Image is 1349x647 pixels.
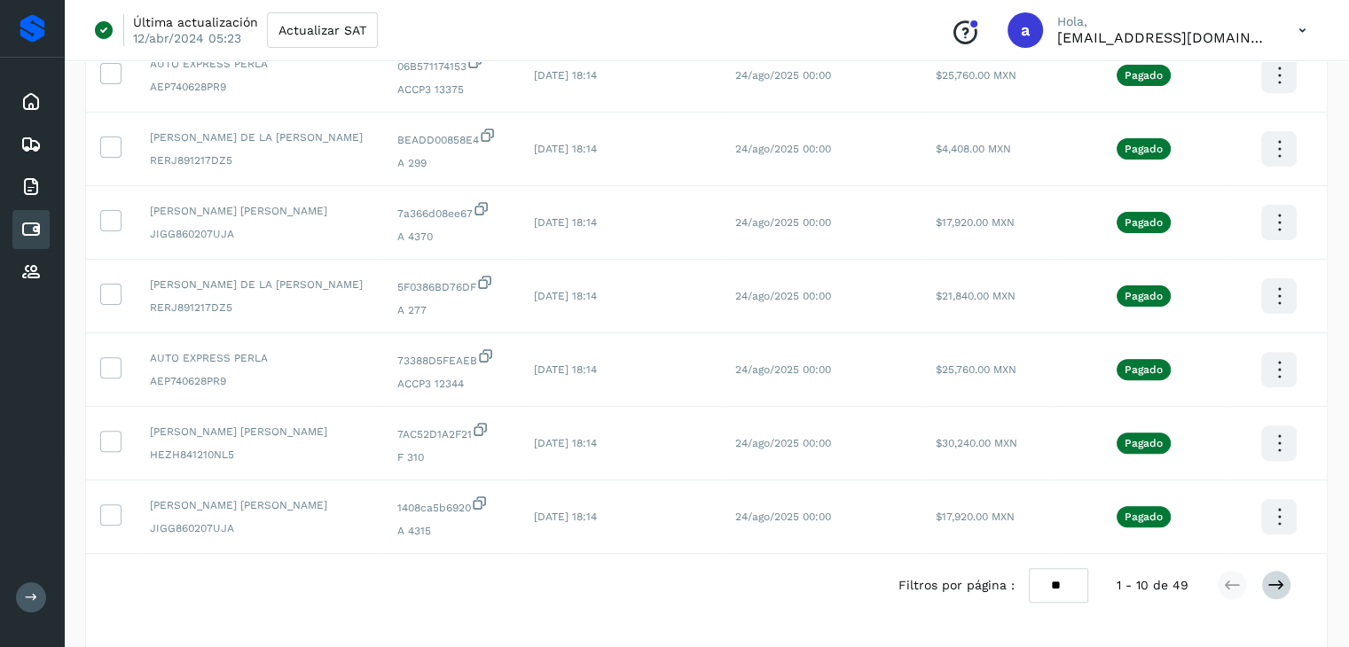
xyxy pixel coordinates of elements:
span: [PERSON_NAME] [PERSON_NAME] [150,424,369,440]
span: AEP740628PR9 [150,373,369,389]
span: 1408ca5b6920 [397,495,506,516]
span: [DATE] 18:14 [534,437,597,449]
span: [DATE] 18:14 [534,511,597,523]
span: [DATE] 18:14 [534,363,597,376]
span: [PERSON_NAME] [PERSON_NAME] [150,203,369,219]
span: 7AC52D1A2F21 [397,421,506,442]
p: Pagado [1125,143,1163,155]
p: Pagado [1125,363,1163,376]
p: Pagado [1125,216,1163,229]
span: JIGG860207UJA [150,226,369,242]
span: F 310 [397,449,506,465]
span: BEADD00858E4 [397,127,506,148]
span: JIGG860207UJA [150,520,369,536]
span: A 4315 [397,523,506,539]
span: 73388D5FEAEB [397,347,506,369]
span: 1 - 10 de 49 [1117,576,1188,595]
span: [DATE] 18:14 [534,216,597,229]
span: [PERSON_NAME] DE LA [PERSON_NAME] [150,277,369,292]
p: Pagado [1125,511,1163,523]
span: [DATE] 18:14 [534,69,597,82]
span: 24/ago/2025 00:00 [735,437,831,449]
span: 7a366d08ee67 [397,200,506,222]
span: [PERSON_NAME] [PERSON_NAME] [150,497,369,513]
span: 24/ago/2025 00:00 [735,216,831,229]
p: Pagado [1125,290,1163,302]
span: $25,760.00 MXN [936,363,1016,376]
span: A 299 [397,155,506,171]
span: $30,240.00 MXN [936,437,1017,449]
p: Pagado [1125,437,1163,449]
p: Última actualización [133,14,258,30]
div: Inicio [12,82,50,121]
span: A 4370 [397,229,506,245]
p: Hola, [1057,14,1270,29]
span: RERJ891217DZ5 [150,152,369,168]
span: AUTO EXPRESS PERLA [150,56,369,72]
span: [DATE] 18:14 [534,143,597,155]
span: AUTO EXPRESS PERLA [150,350,369,366]
div: Proveedores [12,253,50,292]
span: 24/ago/2025 00:00 [735,511,831,523]
span: 5F0386BD76DF [397,274,506,295]
span: [PERSON_NAME] DE LA [PERSON_NAME] [150,129,369,145]
span: [DATE] 18:14 [534,290,597,302]
div: Facturas [12,168,50,207]
button: Actualizar SAT [267,12,378,48]
span: Actualizar SAT [278,24,366,36]
span: A 277 [397,302,506,318]
span: 24/ago/2025 00:00 [735,363,831,376]
p: Pagado [1125,69,1163,82]
span: 06B571174153 [397,53,506,74]
span: ACCP3 12344 [397,376,506,392]
p: admon@logicen.com.mx [1057,29,1270,46]
span: $17,920.00 MXN [936,216,1015,229]
span: $21,840.00 MXN [936,290,1016,302]
span: RERJ891217DZ5 [150,300,369,316]
div: Cuentas por pagar [12,210,50,249]
span: Filtros por página : [898,576,1015,595]
span: 24/ago/2025 00:00 [735,143,831,155]
span: $17,920.00 MXN [936,511,1015,523]
span: 24/ago/2025 00:00 [735,69,831,82]
span: AEP740628PR9 [150,79,369,95]
span: 24/ago/2025 00:00 [735,290,831,302]
span: $25,760.00 MXN [936,69,1016,82]
div: Embarques [12,125,50,164]
span: HEZH841210NL5 [150,447,369,463]
span: ACCP3 13375 [397,82,506,97]
p: 12/abr/2024 05:23 [133,30,241,46]
span: $4,408.00 MXN [936,143,1011,155]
